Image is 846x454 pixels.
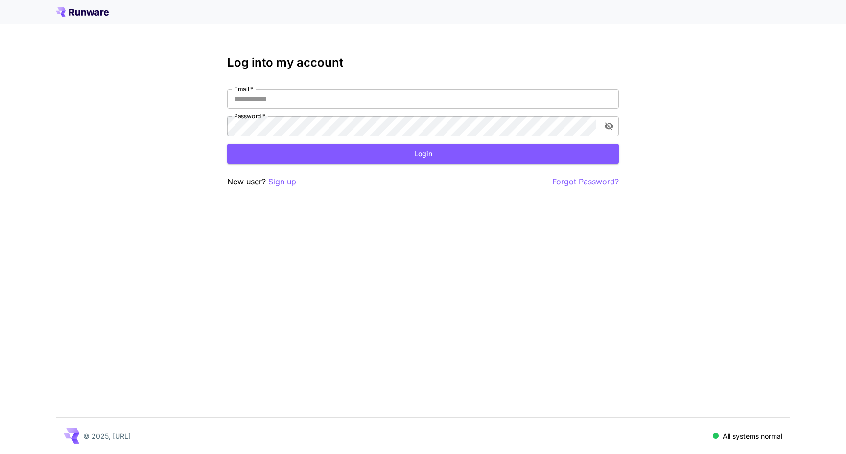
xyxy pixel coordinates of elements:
[234,112,265,120] label: Password
[600,117,618,135] button: toggle password visibility
[234,85,253,93] label: Email
[268,176,296,188] button: Sign up
[227,56,619,69] h3: Log into my account
[723,431,782,441] p: All systems normal
[552,176,619,188] button: Forgot Password?
[83,431,131,441] p: © 2025, [URL]
[227,144,619,164] button: Login
[227,176,296,188] p: New user?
